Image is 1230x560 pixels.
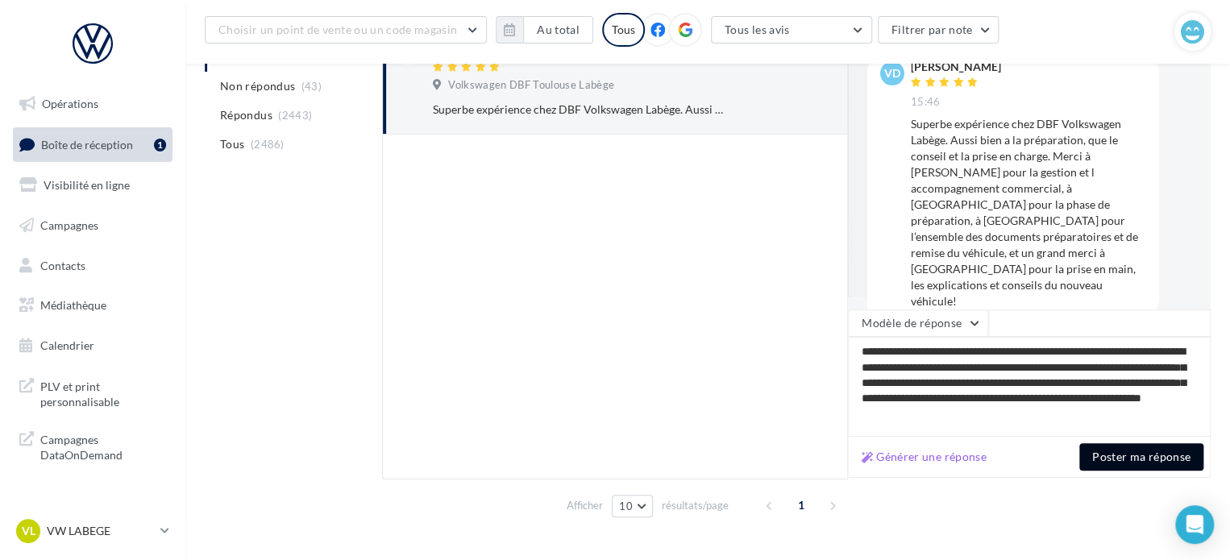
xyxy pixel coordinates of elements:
[154,139,166,151] div: 1
[40,338,94,352] span: Calendrier
[911,116,1146,309] div: Superbe expérience chez DBF Volkswagen Labège. Aussi bien a la préparation, que le conseil et la ...
[220,107,272,123] span: Répondus
[10,127,176,162] a: Boîte de réception1
[40,429,166,463] span: Campagnes DataOnDemand
[42,97,98,110] span: Opérations
[22,523,35,539] span: VL
[10,288,176,322] a: Médiathèque
[433,102,729,118] div: Superbe expérience chez DBF Volkswagen Labège. Aussi bien a la préparation, que le conseil et la ...
[602,13,645,47] div: Tous
[1175,505,1214,544] div: Open Intercom Messenger
[13,516,172,546] a: VL VW LABEGE
[205,16,487,44] button: Choisir un point de vente ou un code magasin
[878,16,999,44] button: Filtrer par note
[725,23,790,36] span: Tous les avis
[662,498,729,513] span: résultats/page
[448,78,614,93] span: Volkswagen DBF Toulouse Labège
[911,95,941,110] span: 15:46
[523,16,593,44] button: Au total
[40,258,85,272] span: Contacts
[496,16,593,44] button: Au total
[1079,443,1203,471] button: Poster ma réponse
[278,109,312,122] span: (2443)
[40,298,106,312] span: Médiathèque
[10,87,176,121] a: Opérations
[619,500,633,512] span: 10
[10,329,176,363] a: Calendrier
[44,178,130,192] span: Visibilité en ligne
[567,498,603,513] span: Afficher
[220,136,244,152] span: Tous
[40,375,166,410] span: PLV et print personnalisable
[884,65,900,81] span: vd
[911,61,1001,73] div: [PERSON_NAME]
[301,80,322,93] span: (43)
[10,249,176,283] a: Contacts
[251,138,285,151] span: (2486)
[41,137,133,151] span: Boîte de réception
[218,23,457,36] span: Choisir un point de vente ou un code magasin
[10,168,176,202] a: Visibilité en ligne
[40,218,98,232] span: Campagnes
[711,16,872,44] button: Tous les avis
[848,309,988,337] button: Modèle de réponse
[612,495,653,517] button: 10
[10,369,176,417] a: PLV et print personnalisable
[10,209,176,243] a: Campagnes
[47,523,154,539] p: VW LABEGE
[855,447,993,467] button: Générer une réponse
[788,492,814,518] span: 1
[10,422,176,470] a: Campagnes DataOnDemand
[220,78,295,94] span: Non répondus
